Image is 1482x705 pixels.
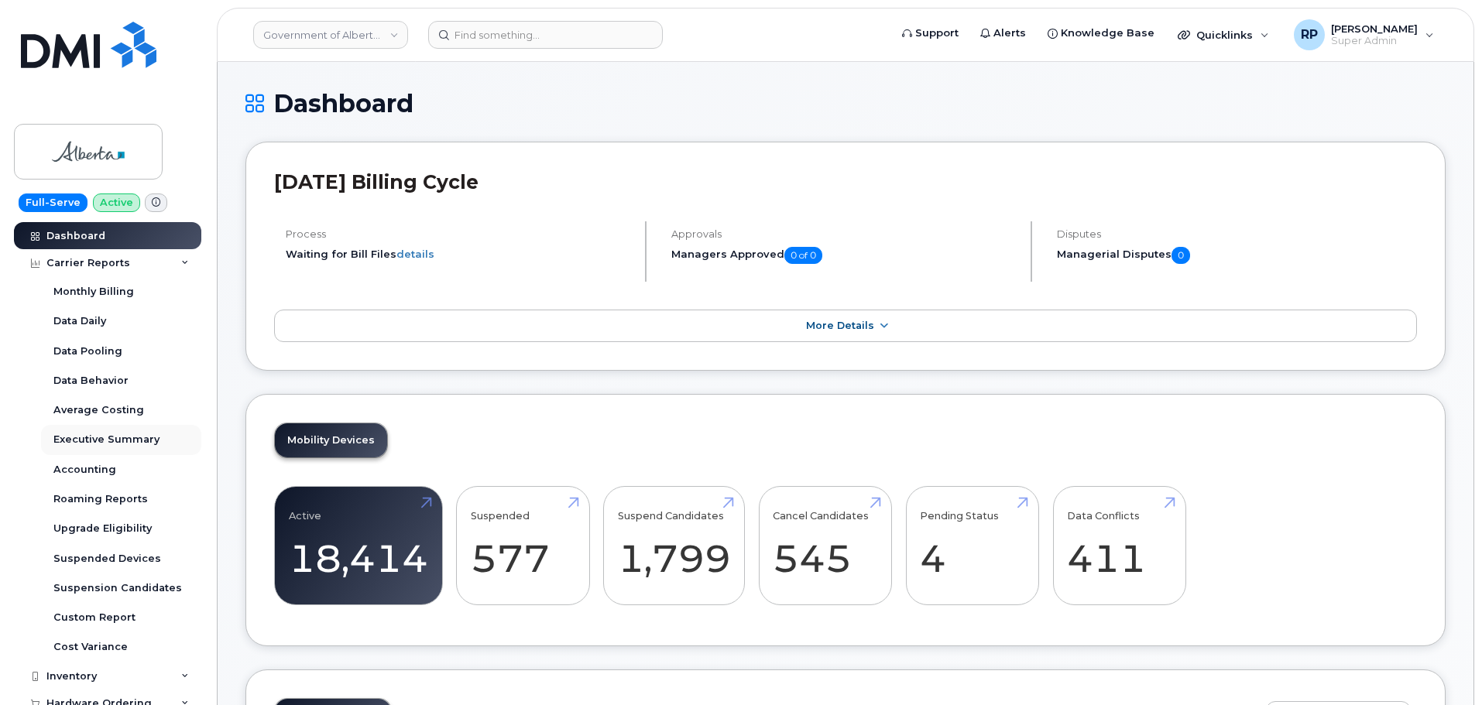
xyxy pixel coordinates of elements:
[274,170,1417,193] h2: [DATE] Billing Cycle
[275,423,387,457] a: Mobility Devices
[1057,228,1417,240] h4: Disputes
[806,320,874,331] span: More Details
[396,248,434,260] a: details
[471,495,575,597] a: Suspended 577
[1057,247,1417,264] h5: Managerial Disputes
[773,495,877,597] a: Cancel Candidates 545
[618,495,731,597] a: Suspend Candidates 1,799
[671,247,1017,264] h5: Managers Approved
[671,228,1017,240] h4: Approvals
[289,495,428,597] a: Active 18,414
[286,228,632,240] h4: Process
[245,90,1446,117] h1: Dashboard
[286,247,632,262] li: Waiting for Bill Files
[784,247,822,264] span: 0 of 0
[920,495,1024,597] a: Pending Status 4
[1067,495,1172,597] a: Data Conflicts 411
[1172,247,1190,264] span: 0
